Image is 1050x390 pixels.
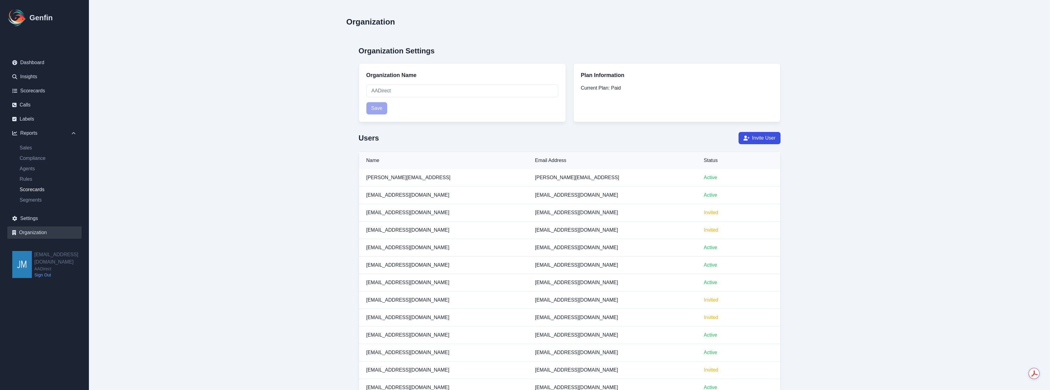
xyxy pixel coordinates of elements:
span: Invited [704,297,718,303]
span: Invited [704,210,718,215]
span: [EMAIL_ADDRESS][DOMAIN_NAME] [366,315,449,320]
th: Email Address [528,152,697,169]
span: [EMAIL_ADDRESS][DOMAIN_NAME] [535,210,618,215]
input: Enter your organization name [366,84,558,97]
span: Invited [704,315,718,320]
img: Logo [7,8,27,28]
div: Reports [7,127,82,139]
span: Active [704,192,717,198]
h2: Users [359,133,379,143]
a: Settings [7,212,82,225]
span: [EMAIL_ADDRESS][DOMAIN_NAME] [366,262,449,268]
a: Organization [7,226,82,239]
span: [EMAIL_ADDRESS][DOMAIN_NAME] [366,367,449,373]
span: [PERSON_NAME][EMAIL_ADDRESS] [535,175,619,180]
span: [PERSON_NAME][EMAIL_ADDRESS] [366,175,451,180]
span: [EMAIL_ADDRESS][DOMAIN_NAME] [535,192,618,198]
span: Active [704,175,717,180]
h2: Organization Settings [359,46,781,56]
span: [EMAIL_ADDRESS][DOMAIN_NAME] [366,245,449,250]
a: Insights [7,71,82,83]
span: [EMAIL_ADDRESS][DOMAIN_NAME] [535,385,618,390]
span: Invited [704,227,718,233]
span: Active [704,280,717,285]
span: [EMAIL_ADDRESS][DOMAIN_NAME] [535,332,618,338]
span: [EMAIL_ADDRESS][DOMAIN_NAME] [535,367,618,373]
h3: Organization Name [366,71,558,79]
span: [EMAIL_ADDRESS][DOMAIN_NAME] [535,227,618,233]
p: Paid [581,84,773,92]
a: Scorecards [15,186,82,193]
span: Active [704,332,717,338]
span: Active [704,262,717,268]
th: Status [697,152,780,169]
span: [EMAIL_ADDRESS][DOMAIN_NAME] [366,280,449,285]
img: jmendoza@aadirect.com [12,251,32,278]
span: [EMAIL_ADDRESS][DOMAIN_NAME] [535,297,618,303]
a: Scorecards [7,85,82,97]
h2: [EMAIL_ADDRESS][DOMAIN_NAME] [34,251,89,266]
span: Invited [704,367,718,373]
span: Current Plan: [581,85,610,91]
th: Name [359,152,528,169]
span: Active [704,385,717,390]
span: [EMAIL_ADDRESS][DOMAIN_NAME] [535,350,618,355]
a: Compliance [15,155,82,162]
span: [EMAIL_ADDRESS][DOMAIN_NAME] [366,385,449,390]
span: [EMAIL_ADDRESS][DOMAIN_NAME] [535,262,618,268]
h3: Plan Information [581,71,773,79]
span: Active [704,350,717,355]
h2: Organization [346,17,395,26]
a: Sign Out [34,272,89,278]
span: [EMAIL_ADDRESS][DOMAIN_NAME] [366,227,449,233]
h1: Genfin [29,13,53,23]
span: [EMAIL_ADDRESS][DOMAIN_NAME] [366,210,449,215]
span: [EMAIL_ADDRESS][DOMAIN_NAME] [366,332,449,338]
a: Calls [7,99,82,111]
span: [EMAIL_ADDRESS][DOMAIN_NAME] [535,315,618,320]
span: [EMAIL_ADDRESS][DOMAIN_NAME] [535,245,618,250]
span: [EMAIL_ADDRESS][DOMAIN_NAME] [366,192,449,198]
a: Rules [15,176,82,183]
a: Sales [15,144,82,152]
a: Segments [15,196,82,204]
a: Dashboard [7,56,82,69]
span: Active [704,245,717,250]
button: Save [366,102,387,114]
a: Agents [15,165,82,172]
a: Labels [7,113,82,125]
span: [EMAIL_ADDRESS][DOMAIN_NAME] [366,297,449,303]
span: [EMAIL_ADDRESS][DOMAIN_NAME] [535,280,618,285]
span: [EMAIL_ADDRESS][DOMAIN_NAME] [366,350,449,355]
button: Invite User [739,132,780,144]
span: AADirect [34,266,89,272]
